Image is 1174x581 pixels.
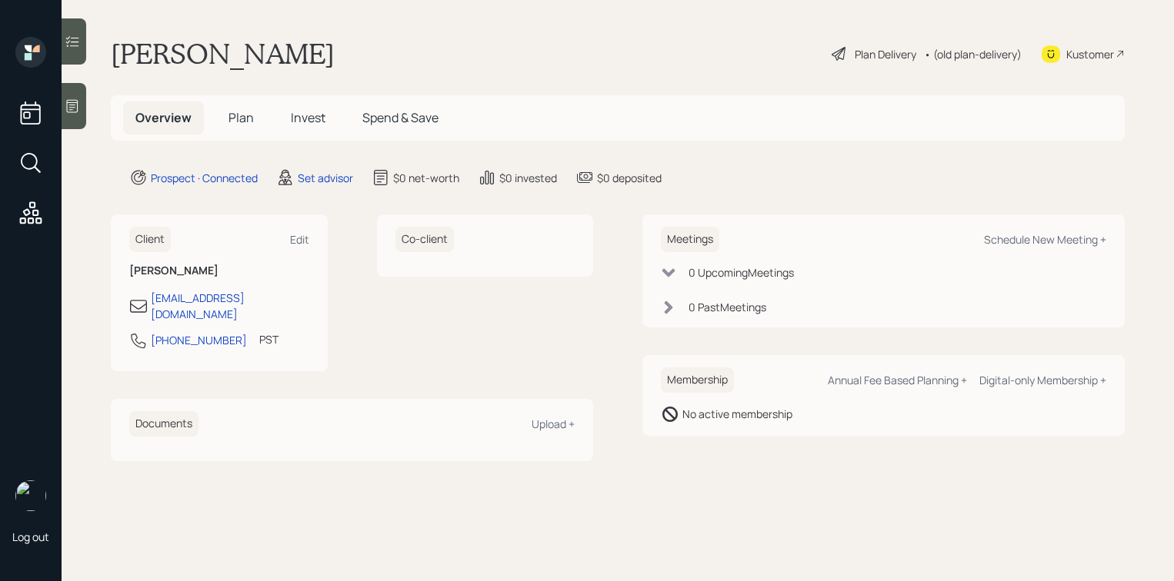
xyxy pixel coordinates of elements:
div: $0 net-worth [393,170,459,186]
span: Plan [228,109,254,126]
h6: Membership [661,367,734,393]
span: Spend & Save [362,109,439,126]
h1: [PERSON_NAME] [111,37,335,71]
div: Log out [12,530,49,544]
div: Upload + [532,417,575,431]
span: Overview [135,109,192,126]
div: Plan Delivery [855,46,916,62]
div: 0 Upcoming Meeting s [689,264,794,281]
div: Kustomer [1066,46,1114,62]
div: No active membership [682,406,792,422]
div: • (old plan-delivery) [924,46,1022,62]
h6: Meetings [661,227,719,252]
h6: Documents [129,411,198,437]
div: Prospect · Connected [151,170,258,186]
h6: [PERSON_NAME] [129,264,309,277]
div: Annual Fee Based Planning + [828,373,967,387]
div: Schedule New Meeting + [984,232,1106,247]
div: $0 deposited [597,170,662,186]
div: PST [259,331,278,347]
h6: Co-client [395,227,454,252]
div: [EMAIL_ADDRESS][DOMAIN_NAME] [151,290,309,322]
div: [PHONE_NUMBER] [151,332,247,348]
div: Edit [290,232,309,247]
span: Invest [291,109,325,126]
div: $0 invested [499,170,557,186]
h6: Client [129,227,171,252]
div: Digital-only Membership + [979,373,1106,387]
div: Set advisor [298,170,353,186]
img: retirable_logo.png [15,480,46,511]
div: 0 Past Meeting s [689,299,766,315]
